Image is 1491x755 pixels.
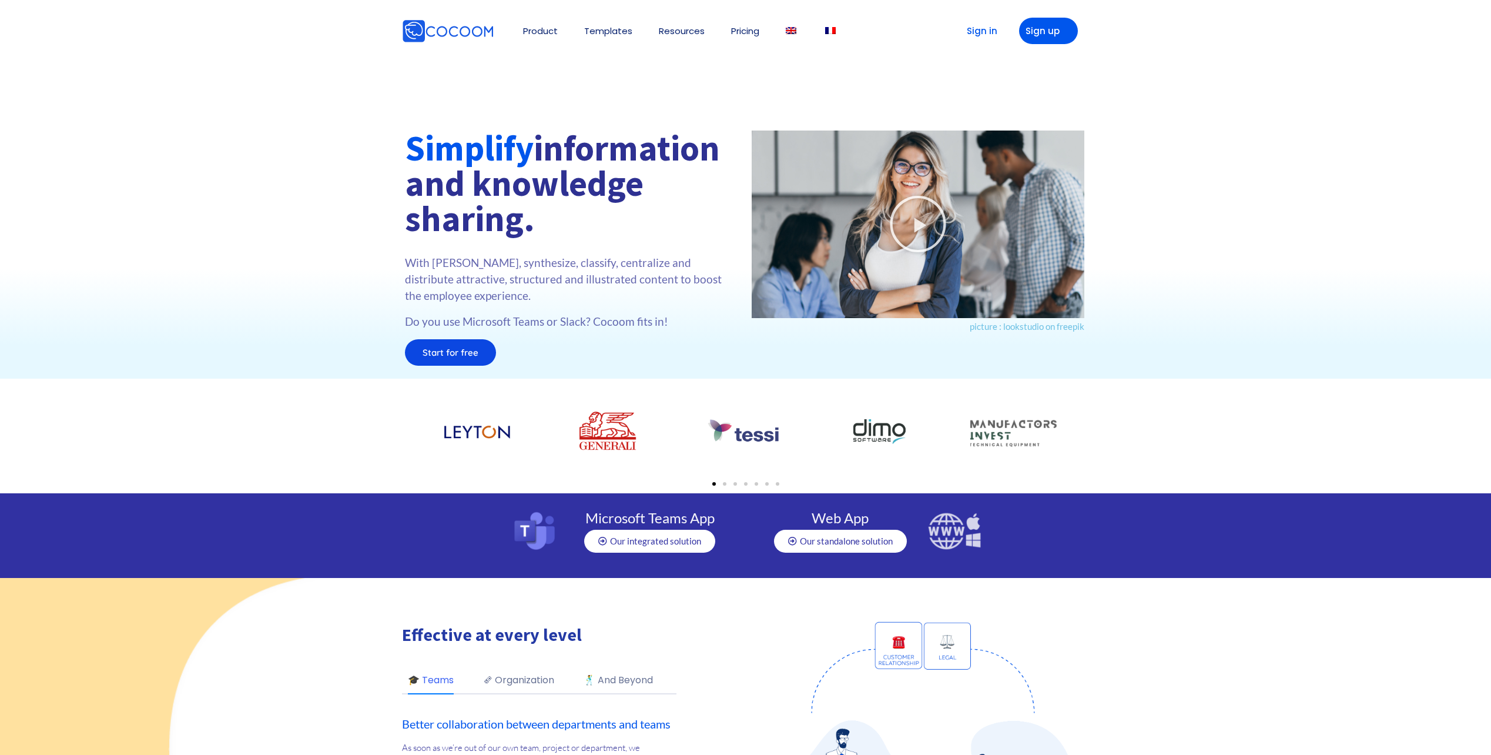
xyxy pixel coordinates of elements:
span: Start for free [423,348,478,357]
a: Pricing [731,26,759,35]
h2: Effective at every level [402,626,678,643]
span: Our standalone solution [800,537,893,546]
img: Cocoom [402,19,494,43]
a: 🎓 Teams [408,673,454,693]
a: 🕺 And Beyond [584,673,653,693]
img: English [786,27,796,34]
a: Start for free [405,339,496,366]
h5: Better collaboration between departments and teams [402,717,678,731]
a: Our standalone solution [774,530,907,553]
span: Go to slide 1 [712,482,716,486]
h1: information and knowledge sharing. [405,131,740,236]
a: Product [523,26,558,35]
span: Go to slide 2 [723,482,726,486]
a: 🗞 Organization [483,673,554,693]
span: Go to slide 4 [744,482,748,486]
span: Go to slide 3 [733,482,737,486]
span: Our integrated solution [610,537,701,546]
a: Sign in [949,18,1007,44]
span: Go to slide 7 [776,482,779,486]
a: Our integrated solution [584,530,715,553]
a: Templates [584,26,632,35]
h4: Web App [764,511,916,525]
p: With [PERSON_NAME], synthesize, classify, centralize and distribute attractive, structured and il... [405,255,740,304]
img: French [825,27,836,34]
span: Go to slide 5 [755,482,758,486]
a: Sign up [1019,18,1078,44]
p: Do you use Microsoft Teams or Slack? Cocoom fits in! [405,313,740,330]
font: Simplify [405,126,534,170]
a: Resources [659,26,705,35]
h4: Microsoft Teams App [573,511,727,525]
span: Go to slide 6 [765,482,769,486]
a: picture : lookstudio on freepik [970,321,1084,332]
